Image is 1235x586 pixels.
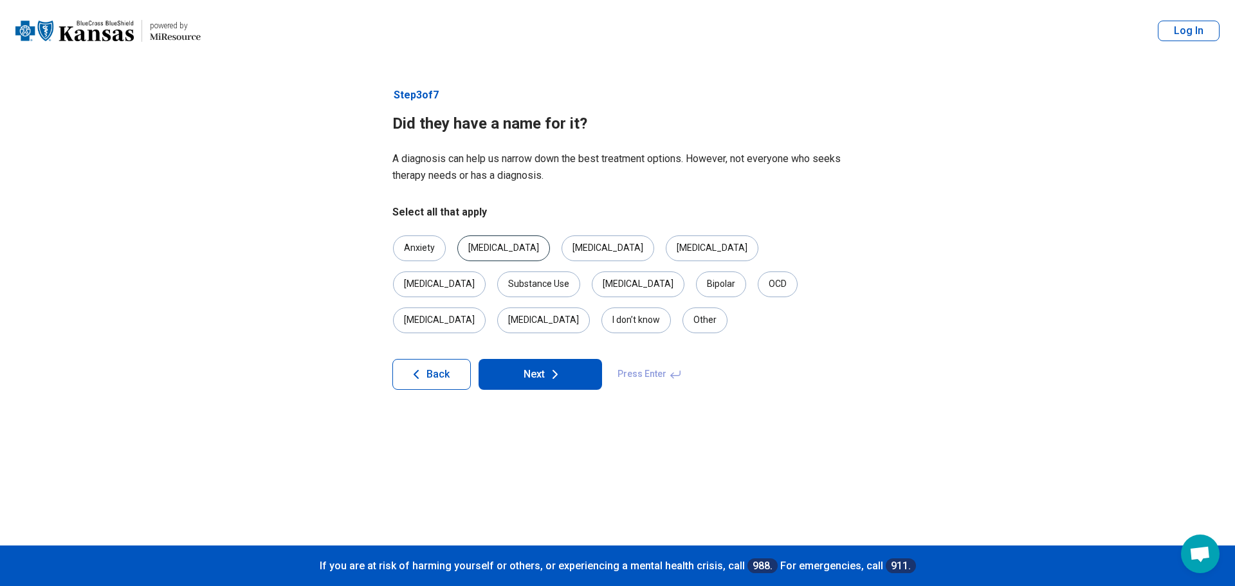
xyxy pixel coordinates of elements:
a: Blue Cross Blue Shield Kansaspowered by [15,15,201,46]
a: 988. [747,558,778,573]
button: Next [479,359,602,390]
div: [MEDICAL_DATA] [457,235,550,261]
p: If you are at risk of harming yourself or others, or experiencing a mental health crisis, call Fo... [13,558,1222,573]
button: Back [392,359,471,390]
div: powered by [150,20,201,32]
div: [MEDICAL_DATA] [592,271,684,297]
p: A diagnosis can help us narrow down the best treatment options. However, not everyone who seeks t... [392,151,843,184]
a: 911. [886,558,916,573]
div: Bipolar [696,271,746,297]
span: Back [426,369,450,380]
div: [MEDICAL_DATA] [393,271,486,297]
div: Open chat [1181,535,1220,573]
div: I don’t know [601,307,671,333]
h1: Did they have a name for it? [392,113,843,135]
div: [MEDICAL_DATA] [562,235,654,261]
span: Press Enter [610,359,690,390]
div: Other [682,307,727,333]
div: [MEDICAL_DATA] [393,307,486,333]
legend: Select all that apply [392,205,487,220]
div: Anxiety [393,235,446,261]
div: OCD [758,271,798,297]
div: [MEDICAL_DATA] [666,235,758,261]
p: Step 3 of 7 [392,87,843,103]
div: [MEDICAL_DATA] [497,307,590,333]
img: Blue Cross Blue Shield Kansas [15,15,134,46]
button: Log In [1158,21,1220,41]
div: Substance Use [497,271,580,297]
